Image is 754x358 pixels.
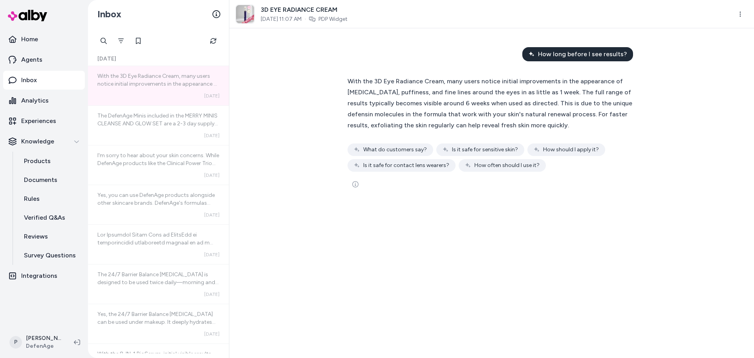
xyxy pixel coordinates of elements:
p: Agents [21,55,42,64]
p: Analytics [21,96,49,105]
span: I'm sorry to hear about your skin concerns. While DefenAge products like the Clinical Power Trio ... [97,152,219,324]
span: With the 3D Eye Radiance Cream, many users notice initial improvements in the appearance of [MEDI... [348,77,632,129]
a: With the 3D Eye Radiance Cream, many users notice initial improvements in the appearance of [MEDI... [88,66,229,105]
span: Is it safe for sensitive skin? [452,146,518,154]
a: I'm sorry to hear about your skin concerns. While DefenAge products like the Clinical Power Trio ... [88,145,229,185]
p: Knowledge [21,137,54,146]
span: [DATE] [204,172,220,178]
p: [PERSON_NAME] [26,334,61,342]
a: Experiences [3,112,85,130]
a: PDP Widget [318,15,348,23]
a: Yes, you can use DefenAge products alongside other skincare brands. DefenAge's formulas work thro... [88,185,229,224]
img: 3d_eye_radiance_cream.png [236,5,254,23]
span: [DATE] [204,93,220,99]
span: [DATE] [204,331,220,337]
span: P [9,336,22,349]
span: Is it safe for contact lens wearers? [363,162,449,169]
button: See more [348,176,363,192]
span: [DATE] [204,132,220,139]
button: Filter [113,33,129,49]
p: Products [24,156,51,166]
a: Yes, the 24/7 Barrier Balance [MEDICAL_DATA] can be used under makeup. It deeply hydrates and smo... [88,304,229,343]
a: Integrations [3,266,85,285]
a: The DefenAge Minis included in the MERRY MINIS CLEANSE AND GLOW SET are a 2-3 day supply of some ... [88,105,229,145]
span: How long before I see results? [538,50,627,59]
p: Experiences [21,116,56,126]
span: [DATE] [204,291,220,297]
span: [DATE] 11:07 AM [261,15,302,23]
p: Verified Q&As [24,213,65,222]
span: How should I apply it? [543,146,599,154]
button: Knowledge [3,132,85,151]
h2: Inbox [97,8,121,20]
button: Refresh [205,33,221,49]
a: Verified Q&As [16,208,85,227]
span: The DefenAge Minis included in the MERRY MINIS CLEANSE AND GLOW SET are a 2-3 day supply of some ... [97,112,218,237]
p: Home [21,35,38,44]
p: Reviews [24,232,48,241]
p: Inbox [21,75,37,85]
p: Documents [24,175,57,185]
img: alby Logo [8,10,47,21]
button: P[PERSON_NAME]DefenAge [5,330,68,355]
span: With the 3D Eye Radiance Cream, many users notice initial improvements in the appearance of [MEDI... [97,73,219,158]
a: Inbox [3,71,85,90]
span: · [305,15,306,23]
p: Integrations [21,271,57,281]
a: Lor Ipsumdol Sitam Cons ad ElitsEdd ei temporincidid utlaboreetd magnaal en ad m veniamqui nostru... [88,224,229,264]
span: [DATE] [97,55,116,63]
a: Documents [16,171,85,189]
span: [DATE] [204,212,220,218]
a: Products [16,152,85,171]
p: Rules [24,194,40,204]
a: Analytics [3,91,85,110]
a: Home [3,30,85,49]
a: Reviews [16,227,85,246]
span: How often should I use it? [474,162,540,169]
span: [DATE] [204,252,220,258]
a: Agents [3,50,85,69]
span: What do customers say? [363,146,427,154]
a: The 24/7 Barrier Balance [MEDICAL_DATA] is designed to be used twice daily—morning and evening—as... [88,264,229,304]
a: Rules [16,189,85,208]
span: Yes, you can use DefenAge products alongside other skincare brands. DefenAge's formulas work thro... [97,192,219,293]
span: The 24/7 Barrier Balance [MEDICAL_DATA] is designed to be used twice daily—morning and evening—as... [97,271,219,325]
p: Survey Questions [24,251,76,260]
span: DefenAge [26,342,61,350]
span: 3D EYE RADIANCE CREAM [261,5,348,15]
a: Survey Questions [16,246,85,265]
